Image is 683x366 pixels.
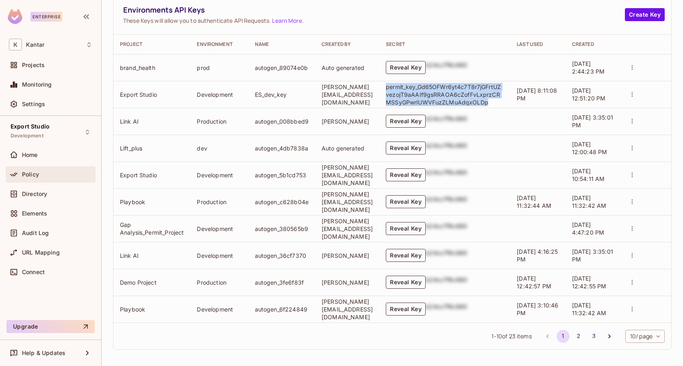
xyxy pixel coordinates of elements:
[386,249,426,262] button: Reveal Key
[248,242,315,269] td: autogen_36cf7370
[22,81,52,88] span: Monitoring
[315,269,379,296] td: [PERSON_NAME]
[30,12,62,22] div: Enterprise
[7,320,95,333] button: Upgrade
[386,115,426,128] button: Reveal Key
[426,115,467,128] div: b24cc7f8c660
[22,101,45,107] span: Settings
[517,194,551,209] span: [DATE] 11:32:44 AM
[248,215,315,242] td: autogen_380565b9
[603,330,616,343] button: Go to next page
[113,269,190,296] td: Demo Project
[322,41,373,48] div: Created By
[386,303,426,316] button: Reveal Key
[315,108,379,135] td: [PERSON_NAME]
[386,83,504,106] p: permit_key_Gd65OFWr6yt4c7T8r7jGFrtUZvezojT9aAAIf9gsRRAOA6cZofFvLxprzCRMSSyGPwrIUWVFuzZLMuAdqxOLDp
[386,276,426,289] button: Reveal Key
[492,332,531,341] span: 1 - 10 of 23 items
[113,215,190,242] td: Gap Analysis_Permit_Project
[517,41,559,48] div: Last Used
[248,269,315,296] td: autogen_3fe6f83f
[22,230,49,236] span: Audit Log
[386,222,426,235] button: Reveal Key
[572,114,613,129] span: [DATE] 3:35:01 PM
[625,330,665,343] div: 10 / page
[572,248,613,263] span: [DATE] 3:35:01 PM
[113,81,190,108] td: Export Studio
[426,195,467,208] div: b24cc7f8c660
[315,81,379,108] td: [PERSON_NAME][EMAIL_ADDRESS][DOMAIN_NAME]
[9,39,22,50] span: K
[190,242,248,269] td: Development
[113,161,190,188] td: Export Studio
[248,108,315,135] td: autogen_008bbed9
[386,142,426,155] button: Reveal Key
[517,275,551,290] span: [DATE] 12:42:57 PM
[315,215,379,242] td: [PERSON_NAME][EMAIL_ADDRESS][DOMAIN_NAME]
[315,54,379,81] td: Auto generated
[315,296,379,322] td: [PERSON_NAME][EMAIL_ADDRESS][DOMAIN_NAME]
[426,222,467,235] div: b24cc7f8c660
[190,108,248,135] td: Production
[248,161,315,188] td: autogen_5b1cd753
[315,242,379,269] td: [PERSON_NAME]
[626,89,638,100] button: actions
[426,276,467,289] div: b24cc7f8c660
[248,54,315,81] td: autogen_89074e0b
[26,41,44,48] span: Workspace: Kantar
[626,277,638,288] button: actions
[572,87,606,102] span: [DATE] 12:51:20 PM
[572,168,605,182] span: [DATE] 10:54:11 AM
[572,141,607,155] span: [DATE] 12:00:48 PM
[626,115,638,127] button: actions
[272,17,302,24] a: Learn More
[426,61,467,74] div: b24cc7f8c660
[572,330,585,343] button: Go to page 2
[22,269,45,275] span: Connect
[572,41,613,48] div: Created
[11,133,44,139] span: Development
[190,188,248,215] td: Production
[426,303,467,316] div: b24cc7f8c660
[315,188,379,215] td: [PERSON_NAME][EMAIL_ADDRESS][DOMAIN_NAME]
[190,135,248,161] td: dev
[386,61,426,74] button: Reveal Key
[626,196,638,207] button: actions
[8,9,22,24] img: SReyMgAAAABJRU5ErkJggg==
[426,249,467,262] div: b24cc7f8c660
[587,330,600,343] button: Go to page 3
[113,242,190,269] td: Link AI
[248,296,315,322] td: autogen_6f224849
[386,195,426,208] button: Reveal Key
[190,81,248,108] td: Development
[113,54,190,81] td: brand_health
[190,215,248,242] td: Development
[120,41,184,48] div: Project
[113,188,190,215] td: Playbook
[22,249,60,256] span: URL Mapping
[113,296,190,322] td: Playbook
[426,142,467,155] div: b24cc7f8c660
[386,41,504,48] div: Secret
[22,191,47,197] span: Directory
[190,54,248,81] td: prod
[572,60,605,75] span: [DATE] 2:44:23 PM
[572,221,605,236] span: [DATE] 4:47:20 PM
[626,223,638,234] button: actions
[315,161,379,188] td: [PERSON_NAME][EMAIL_ADDRESS][DOMAIN_NAME]
[315,135,379,161] td: Auto generated
[190,269,248,296] td: Production
[123,17,625,24] span: These Keys will allow you to authenticate API Requests. .
[248,135,315,161] td: autogen_4db7838a
[540,330,617,343] nav: pagination navigation
[625,8,665,21] button: Create Key
[517,87,557,102] span: [DATE] 8:11:08 PM
[255,41,309,48] div: Name
[113,135,190,161] td: Lift_plus
[517,248,558,263] span: [DATE] 4:16:25 PM
[426,168,467,181] div: b24cc7f8c660
[626,250,638,261] button: actions
[572,302,607,316] span: [DATE] 11:32:42 AM
[190,296,248,322] td: Development
[517,302,558,316] span: [DATE] 3:10:46 PM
